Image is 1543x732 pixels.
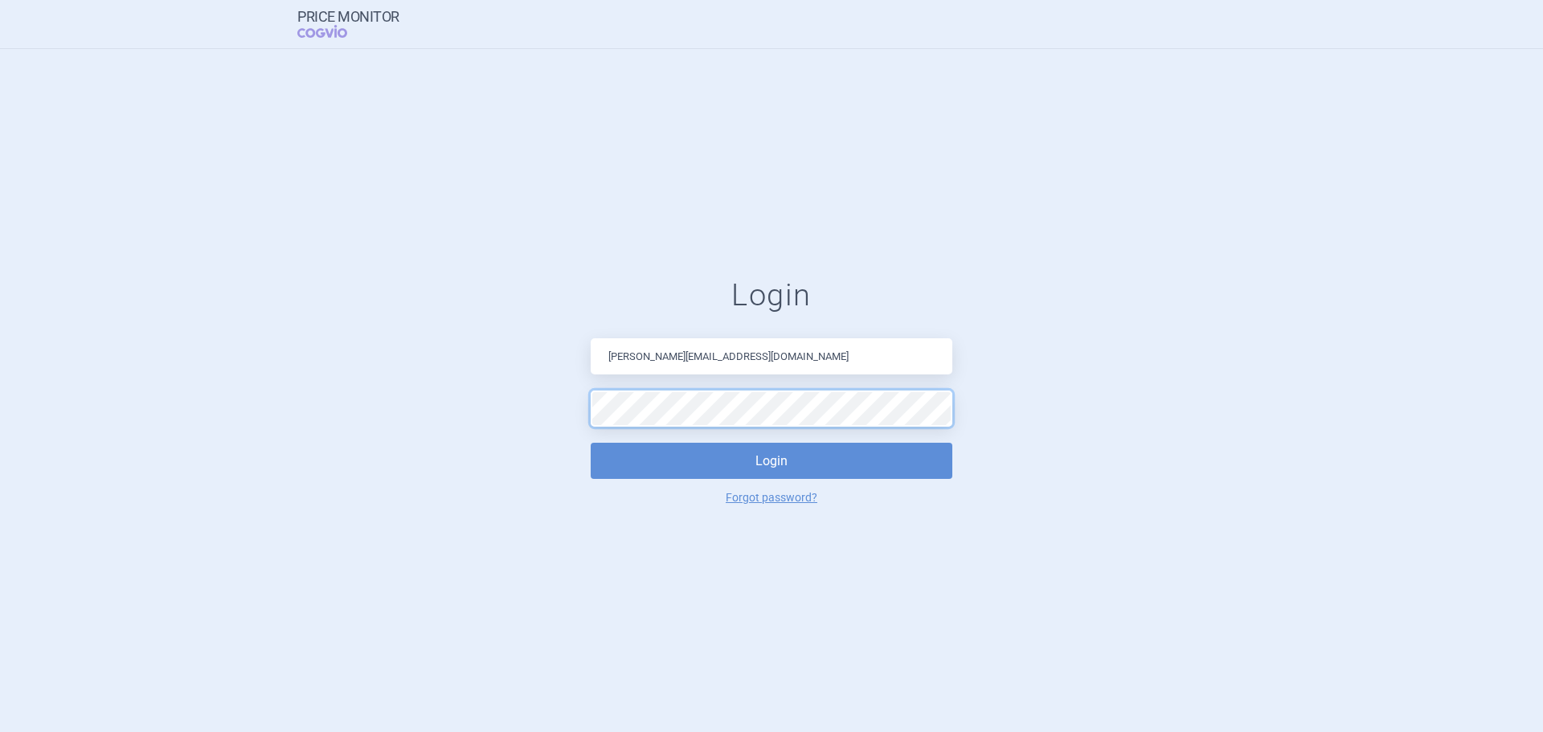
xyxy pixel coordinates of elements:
span: COGVIO [297,25,370,38]
h1: Login [591,277,952,314]
a: Price MonitorCOGVIO [297,9,399,39]
input: Email [591,338,952,374]
a: Forgot password? [726,492,817,503]
button: Login [591,443,952,479]
strong: Price Monitor [297,9,399,25]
